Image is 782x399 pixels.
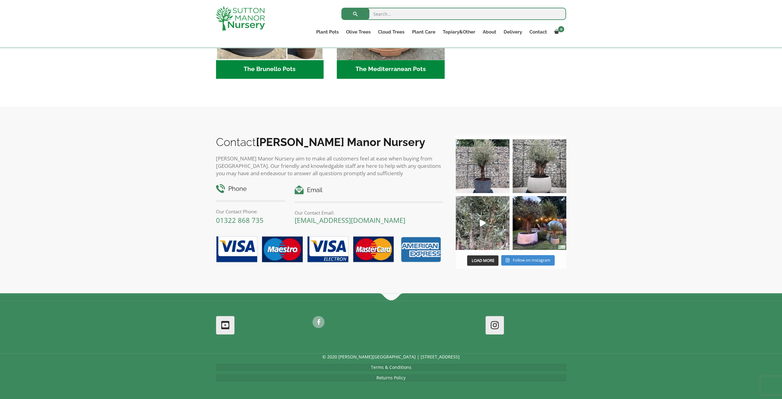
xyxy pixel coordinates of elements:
[513,257,550,263] span: Follow on Instagram
[558,26,564,32] span: 0
[341,8,566,20] input: Search...
[501,255,554,266] a: Instagram Follow on Instagram
[479,28,500,36] a: About
[337,60,445,79] h2: The Mediterranean Pots
[456,139,509,193] img: A beautiful multi-stem Spanish Olive tree potted in our luxurious fibre clay pots 😍😍
[525,28,550,36] a: Contact
[256,136,425,148] b: [PERSON_NAME] Manor Nursery
[374,28,408,36] a: Cloud Trees
[216,6,265,30] img: logo
[513,196,566,250] img: “The poetry of nature is never dead” 🪴🫒 A stunning beautiful customer photo has been sent into us...
[376,375,406,381] a: Returns Policy
[480,219,486,227] svg: Play
[513,139,566,193] img: Check out this beauty we potted at our nursery today ❤️‍🔥 A huge, ancient gnarled Olive tree plan...
[216,136,443,148] h2: Contact
[342,28,374,36] a: Olive Trees
[471,257,494,263] span: Load More
[216,353,566,361] p: © 2020 [PERSON_NAME][GEOGRAPHIC_DATA] | [STREET_ADDRESS]
[456,196,509,250] img: New arrivals Monday morning of beautiful olive trees 🤩🤩 The weather is beautiful this summer, gre...
[216,215,264,225] a: 01322 868 735
[371,364,411,370] a: Terms & Conditions
[216,155,443,177] p: [PERSON_NAME] Manor Nursery aim to make all customers feel at ease when buying from [GEOGRAPHIC_D...
[467,255,498,266] button: Load More
[211,233,443,267] img: payment-options.png
[408,28,439,36] a: Plant Care
[295,209,443,216] p: Our Contact Email:
[216,60,324,79] h2: The Brunello Pots
[500,28,525,36] a: Delivery
[439,28,479,36] a: Topiary&Other
[216,208,286,215] p: Our Contact Phone:
[312,28,342,36] a: Plant Pots
[295,185,443,195] h4: Email
[505,258,509,263] svg: Instagram
[216,184,286,194] h4: Phone
[550,28,566,36] a: 0
[456,196,509,250] a: Play
[295,215,405,225] a: [EMAIL_ADDRESS][DOMAIN_NAME]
